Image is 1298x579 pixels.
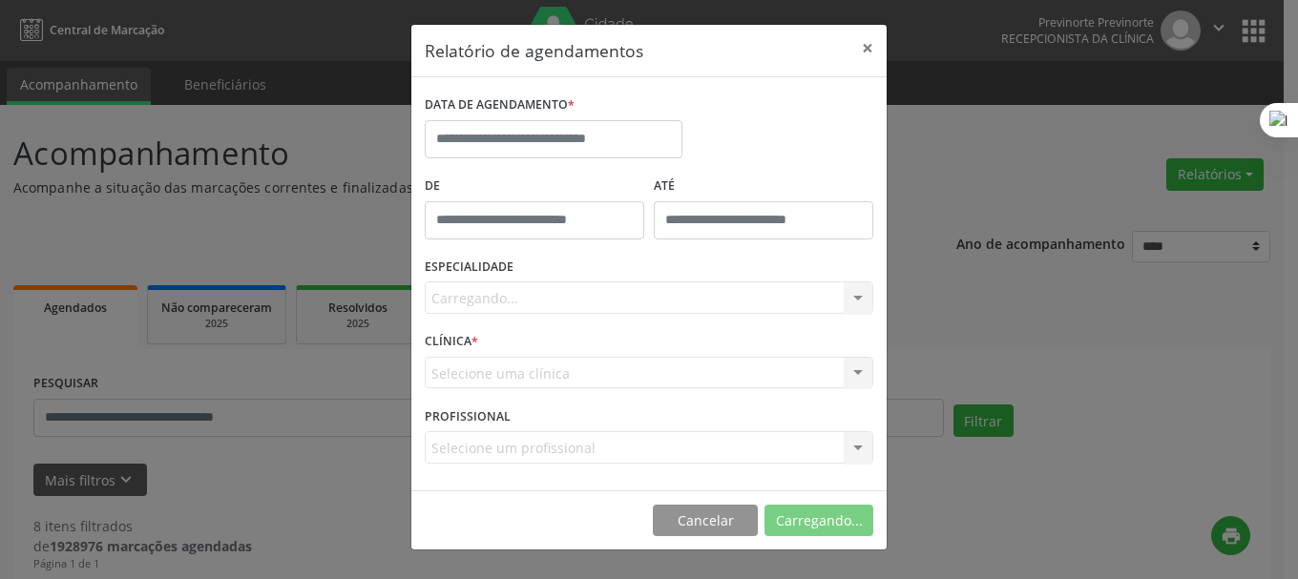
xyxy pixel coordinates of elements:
label: DATA DE AGENDAMENTO [425,91,575,120]
button: Cancelar [653,505,758,537]
label: ATÉ [654,172,873,201]
button: Close [848,25,887,72]
label: ESPECIALIDADE [425,253,513,282]
h5: Relatório de agendamentos [425,38,643,63]
label: De [425,172,644,201]
button: Carregando... [764,505,873,537]
label: CLÍNICA [425,327,478,357]
label: PROFISSIONAL [425,402,511,431]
